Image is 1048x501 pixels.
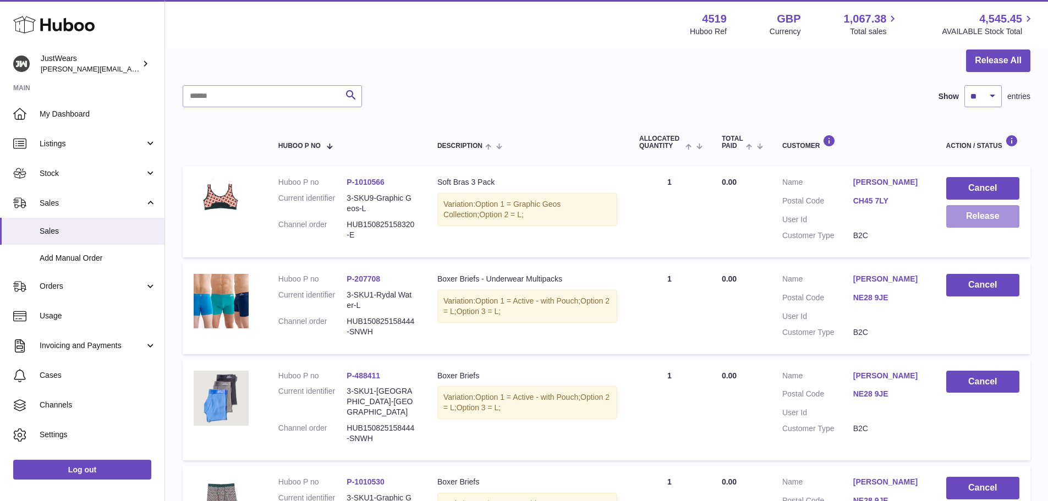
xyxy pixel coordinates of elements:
[457,403,501,412] span: Option 3 = L;
[853,423,924,434] dd: B2C
[722,371,737,380] span: 0.00
[278,290,347,311] dt: Current identifier
[628,360,711,460] td: 1
[443,200,561,219] span: Option 1 = Graphic Geos Collection;
[782,274,853,287] dt: Name
[770,26,801,37] div: Currency
[278,316,347,337] dt: Channel order
[628,166,711,257] td: 1
[853,371,924,381] a: [PERSON_NAME]
[40,198,145,208] span: Sales
[939,91,959,102] label: Show
[347,316,415,337] dd: HUB150825158444-SNWH
[979,12,1022,26] span: 4,545.45
[41,53,140,74] div: JustWears
[347,386,415,417] dd: 3-SKU1-[GEOGRAPHIC_DATA]-[GEOGRAPHIC_DATA]
[782,214,853,225] dt: User Id
[40,311,156,321] span: Usage
[278,423,347,444] dt: Channel order
[782,196,853,209] dt: Postal Code
[347,219,415,240] dd: HUB150825158320-E
[194,274,249,328] img: 45191700664982.png
[782,423,853,434] dt: Customer Type
[194,177,249,214] img: 45191726769653.JPG
[850,26,899,37] span: Total sales
[628,263,711,354] td: 1
[347,178,385,186] a: P-1010566
[782,408,853,418] dt: User Id
[782,293,853,306] dt: Postal Code
[844,12,899,37] a: 1,067.38 Total sales
[853,196,924,206] a: CH45 7LY
[41,64,221,73] span: [PERSON_NAME][EMAIL_ADDRESS][DOMAIN_NAME]
[690,26,727,37] div: Huboo Ref
[278,371,347,381] dt: Huboo P no
[722,178,737,186] span: 0.00
[40,139,145,149] span: Listings
[457,307,501,316] span: Option 3 = L;
[278,177,347,188] dt: Huboo P no
[347,371,380,380] a: P-488411
[942,12,1035,37] a: 4,545.45 AVAILABLE Stock Total
[853,389,924,399] a: NE28 9JE
[853,177,924,188] a: [PERSON_NAME]
[13,56,30,72] img: josh@just-wears.com
[40,340,145,351] span: Invoicing and Payments
[347,274,380,283] a: P-207708
[946,205,1019,228] button: Release
[782,371,853,384] dt: Name
[347,290,415,311] dd: 3-SKU1-Rydal Water-L
[40,226,156,236] span: Sales
[437,142,482,150] span: Description
[853,327,924,338] dd: B2C
[40,253,156,263] span: Add Manual Order
[782,327,853,338] dt: Customer Type
[347,423,415,444] dd: HUB150825158444-SNWH
[1007,91,1030,102] span: entries
[278,386,347,417] dt: Current identifier
[278,219,347,240] dt: Channel order
[475,393,580,401] span: Option 1 = Active - with Pouch;
[194,371,249,426] img: 45191661908852.jpg
[853,293,924,303] a: NE28 9JE
[40,281,145,291] span: Orders
[853,274,924,284] a: [PERSON_NAME]
[946,371,1019,393] button: Cancel
[722,274,737,283] span: 0.00
[347,193,415,214] dd: 3-SKU9-Graphic Geos-L
[437,177,617,188] div: Soft Bras 3 Pack
[437,274,617,284] div: Boxer Briefs - Underwear Multipacks
[946,135,1019,150] div: Action / Status
[782,311,853,322] dt: User Id
[853,477,924,487] a: [PERSON_NAME]
[946,477,1019,499] button: Cancel
[437,290,617,323] div: Variation:
[40,370,156,381] span: Cases
[479,210,524,219] span: Option 2 = L;
[40,430,156,440] span: Settings
[702,12,727,26] strong: 4519
[278,193,347,214] dt: Current identifier
[722,477,737,486] span: 0.00
[40,168,145,179] span: Stock
[722,135,743,150] span: Total paid
[782,477,853,490] dt: Name
[782,177,853,190] dt: Name
[347,477,385,486] a: P-1010530
[475,296,580,305] span: Option 1 = Active - with Pouch;
[844,12,887,26] span: 1,067.38
[782,389,853,402] dt: Postal Code
[40,400,156,410] span: Channels
[966,49,1030,72] button: Release All
[437,386,617,419] div: Variation:
[946,274,1019,296] button: Cancel
[946,177,1019,200] button: Cancel
[13,460,151,480] a: Log out
[278,477,347,487] dt: Huboo P no
[853,230,924,241] dd: B2C
[40,109,156,119] span: My Dashboard
[777,12,800,26] strong: GBP
[437,193,617,226] div: Variation:
[443,296,610,316] span: Option 2 = L;
[782,230,853,241] dt: Customer Type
